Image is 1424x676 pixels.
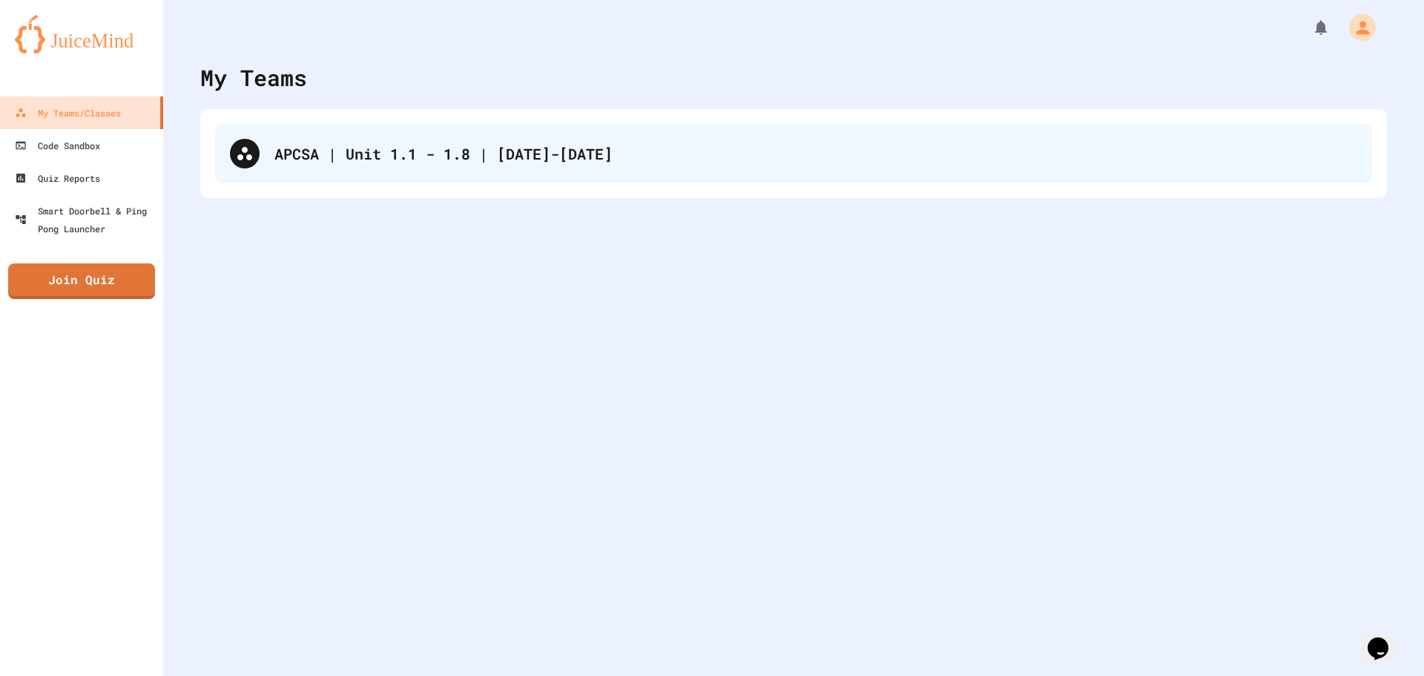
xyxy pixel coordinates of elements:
img: logo-orange.svg [15,15,148,53]
div: Smart Doorbell & Ping Pong Launcher [15,202,157,237]
div: APCSA | Unit 1.1 - 1.8 | [DATE]-[DATE] [274,142,1357,165]
div: My Teams/Classes [15,104,121,122]
a: Join Quiz [8,263,155,299]
div: Quiz Reports [15,169,100,187]
div: My Account [1334,10,1379,45]
div: Code Sandbox [15,137,100,154]
iframe: chat widget [1362,617,1409,661]
div: My Notifications [1285,15,1334,40]
div: APCSA | Unit 1.1 - 1.8 | [DATE]-[DATE] [215,124,1372,183]
div: My Teams [200,61,307,94]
